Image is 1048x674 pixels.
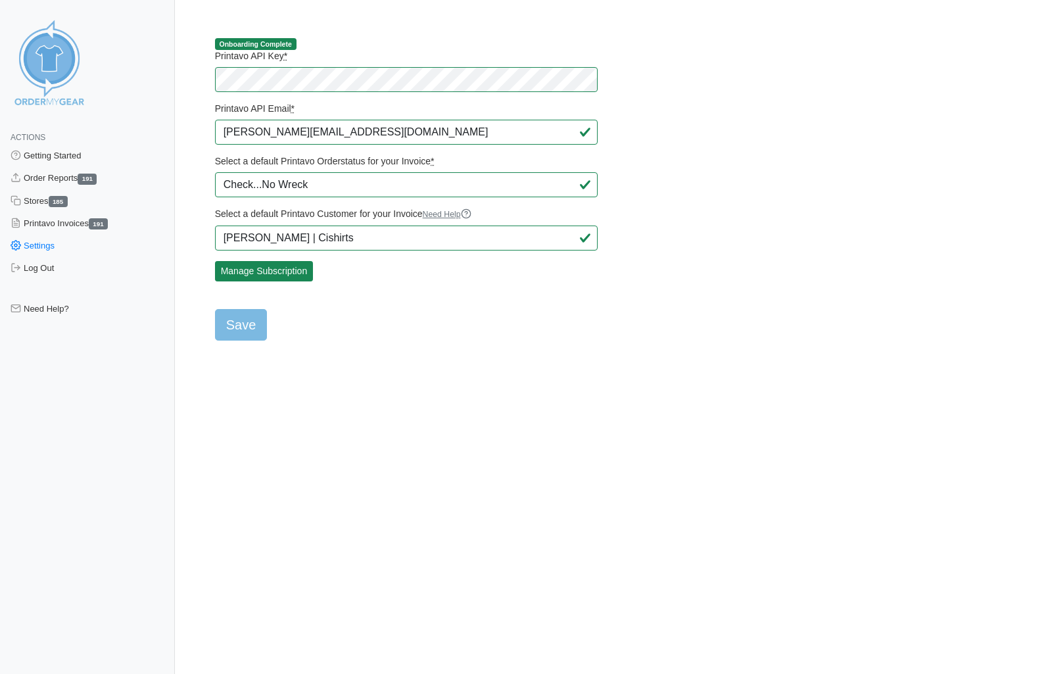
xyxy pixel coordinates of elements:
input: Type at least 4 characters [215,226,598,251]
label: Select a default Printavo Orderstatus for your Invoice [215,155,598,167]
label: Printavo API Email [215,103,598,114]
label: Printavo API Key [215,50,598,62]
input: Save [215,309,268,341]
span: 191 [78,174,97,185]
span: 185 [49,196,68,207]
abbr: required [291,103,295,114]
span: 191 [89,218,108,229]
span: Actions [11,133,45,142]
a: Manage Subscription [215,261,314,281]
span: Onboarding Complete [215,38,297,50]
label: Select a default Printavo Customer for your Invoice [215,208,598,220]
abbr: required [284,51,287,61]
abbr: required [431,156,434,166]
a: Need Help [423,210,471,219]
